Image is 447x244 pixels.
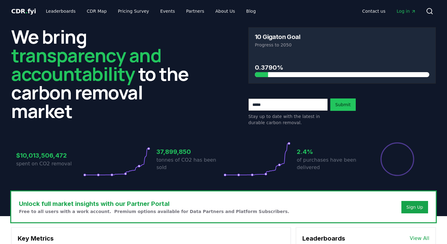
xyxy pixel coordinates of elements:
[18,234,284,243] h3: Key Metrics
[406,204,423,210] a: Sign Up
[11,27,199,120] h2: We bring to the carbon removal market
[380,142,415,176] div: Percentage of sales delivered
[11,42,161,86] span: transparency and accountability
[113,6,154,17] a: Pricing Survey
[19,208,289,215] p: Free to all users with a work account. Premium options available for Data Partners and Platform S...
[302,234,345,243] h3: Leaderboards
[392,6,421,17] a: Log in
[25,7,28,15] span: .
[357,6,421,17] nav: Main
[156,156,223,171] p: tonnes of CO2 has been sold
[11,7,36,15] a: CDR.fyi
[41,6,261,17] nav: Main
[156,147,223,156] h3: 37,899,850
[11,7,36,15] span: CDR fyi
[181,6,209,17] a: Partners
[297,156,364,171] p: of purchases have been delivered
[330,98,356,111] button: Submit
[248,113,328,126] p: Stay up to date with the latest in durable carbon removal.
[241,6,261,17] a: Blog
[297,147,364,156] h3: 2.4%
[397,8,416,14] span: Log in
[410,235,429,242] a: View All
[41,6,81,17] a: Leaderboards
[16,151,83,160] h3: $10,013,506,472
[357,6,391,17] a: Contact us
[155,6,180,17] a: Events
[255,42,429,48] p: Progress to 2050
[255,34,300,40] h3: 10 Gigaton Goal
[19,199,289,208] h3: Unlock full market insights with our Partner Portal
[255,63,429,72] h3: 0.3790%
[210,6,240,17] a: About Us
[16,160,83,168] p: spent on CO2 removal
[401,201,428,213] button: Sign Up
[82,6,112,17] a: CDR Map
